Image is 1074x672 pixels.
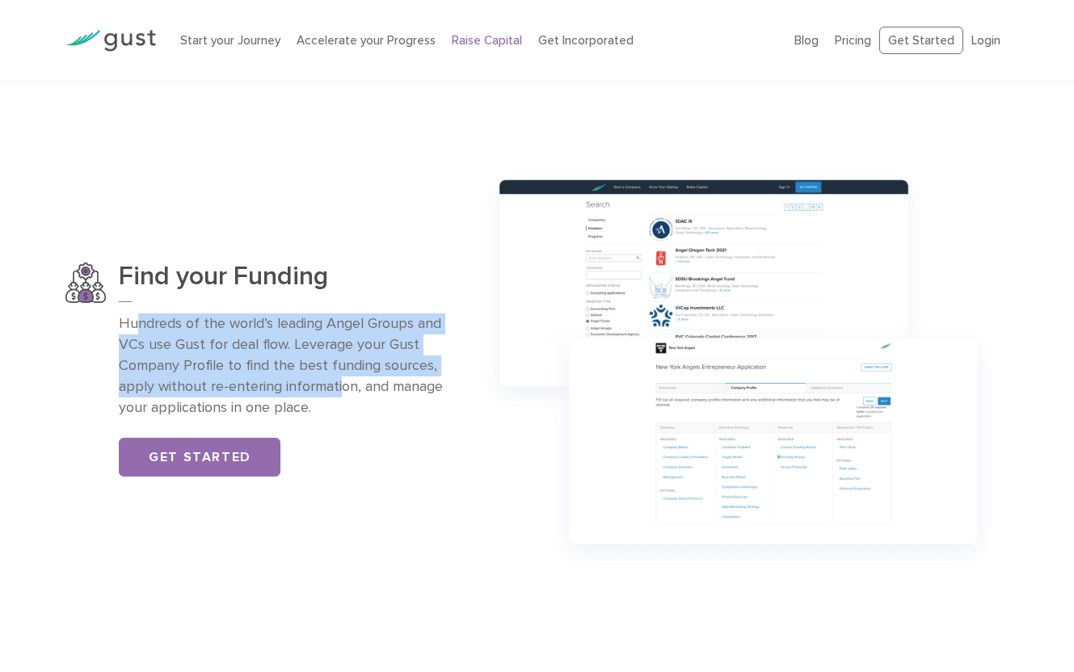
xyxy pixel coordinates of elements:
[297,33,436,48] a: Accelerate your Progress
[119,438,280,477] a: Get Started
[180,33,280,48] a: Start your Journey
[538,33,634,48] a: Get Incorporated
[452,33,522,48] a: Raise Capital
[794,33,819,48] a: Blog
[65,30,156,52] img: Gust Logo
[469,157,1009,582] img: Group 1147
[835,33,871,48] a: Pricing
[971,33,1000,48] a: Login
[65,262,106,303] img: Find Your Funding
[119,262,444,302] h3: Find your Funding
[119,313,444,418] p: Hundreds of the world’s leading Angel Groups and VCs use Gust for deal flow. Leverage your Gust C...
[879,27,963,55] a: Get Started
